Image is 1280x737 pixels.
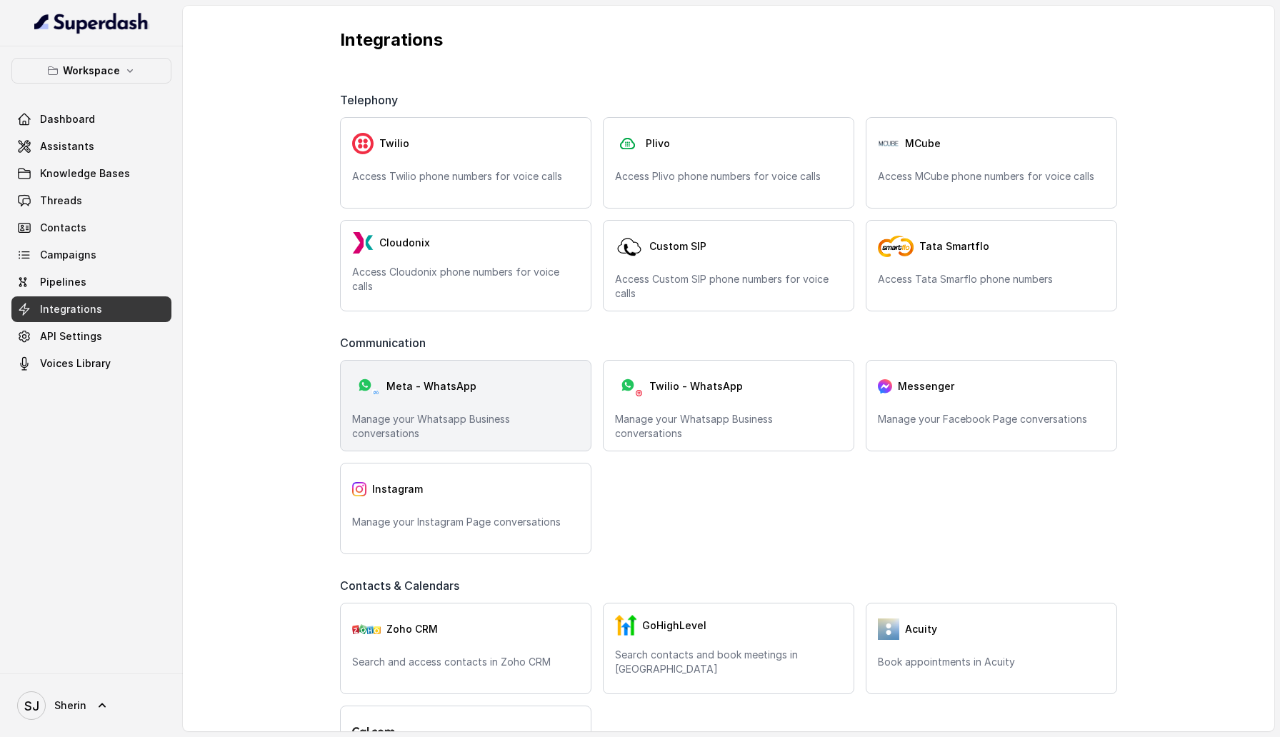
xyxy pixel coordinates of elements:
[642,618,706,633] span: GoHighLevel
[352,515,579,529] p: Manage your Instagram Page conversations
[878,272,1105,286] p: Access Tata Smarflo phone numbers
[878,139,899,147] img: Pj9IrDBdEGgAAAABJRU5ErkJggg==
[340,91,404,109] span: Telephony
[11,242,171,268] a: Campaigns
[878,655,1105,669] p: Book appointments in Acuity
[54,698,86,713] span: Sherin
[649,379,743,393] span: Twilio - WhatsApp
[615,133,640,155] img: plivo.d3d850b57a745af99832d897a96997ac.svg
[352,727,395,736] img: logo.svg
[352,265,579,294] p: Access Cloudonix phone numbers for voice calls
[878,379,892,393] img: messenger.2e14a0163066c29f9ca216c7989aa592.svg
[919,239,989,254] span: Tata Smartflo
[11,686,171,726] a: Sherin
[40,139,94,154] span: Assistants
[11,324,171,349] a: API Settings
[905,622,937,636] span: Acuity
[352,232,374,254] img: LzEnlUgADIwsuYwsTIxNLkxQDEyBEgDTDZAMjs1Qgy9jUyMTMxBzEB8uASKBKLgDqFxF08kI1lQAAAABJRU5ErkJggg==
[352,624,381,634] img: zohoCRM.b78897e9cd59d39d120b21c64f7c2b3a.svg
[379,136,409,151] span: Twilio
[352,169,579,184] p: Access Twilio phone numbers for voice calls
[386,379,476,393] span: Meta - WhatsApp
[878,618,899,640] img: 5vvjV8cQY1AVHSZc2N7qU9QabzYIM+zpgiA0bbq9KFoni1IQNE8dHPp0leJjYW31UJeOyZnSBUO77gdMaNhFCgpjLZzFnVhVC...
[11,134,171,159] a: Assistants
[646,136,670,151] span: Plivo
[615,648,842,676] p: Search contacts and book meetings in [GEOGRAPHIC_DATA]
[40,221,86,235] span: Contacts
[340,577,465,594] span: Contacts & Calendars
[615,169,842,184] p: Access Plivo phone numbers for voice calls
[24,698,39,713] text: SJ
[11,58,171,84] button: Workspace
[11,351,171,376] a: Voices Library
[11,106,171,132] a: Dashboard
[40,112,95,126] span: Dashboard
[878,236,914,257] img: tata-smart-flo.8a5748c556e2c421f70c.png
[379,236,430,250] span: Cloudonix
[352,482,366,496] img: instagram.04eb0078a085f83fc525.png
[340,29,1117,51] p: Integrations
[878,169,1105,184] p: Access MCube phone numbers for voice calls
[386,622,438,636] span: Zoho CRM
[340,334,431,351] span: Communication
[11,161,171,186] a: Knowledge Bases
[40,194,82,208] span: Threads
[905,136,941,151] span: MCube
[615,412,842,441] p: Manage your Whatsapp Business conversations
[40,248,96,262] span: Campaigns
[649,239,706,254] span: Custom SIP
[898,379,954,393] span: Messenger
[11,269,171,295] a: Pipelines
[878,412,1105,426] p: Manage your Facebook Page conversations
[40,275,86,289] span: Pipelines
[352,133,374,154] img: twilio.7c09a4f4c219fa09ad352260b0a8157b.svg
[615,615,636,636] img: GHL.59f7fa3143240424d279.png
[615,232,644,261] img: customSip.5d45856e11b8082b7328070e9c2309ec.svg
[352,412,579,441] p: Manage your Whatsapp Business conversations
[372,482,423,496] span: Instagram
[11,188,171,214] a: Threads
[63,62,120,79] p: Workspace
[11,296,171,322] a: Integrations
[34,11,149,34] img: light.svg
[40,329,102,344] span: API Settings
[352,655,579,669] p: Search and access contacts in Zoho CRM
[40,356,111,371] span: Voices Library
[11,215,171,241] a: Contacts
[40,302,102,316] span: Integrations
[615,272,842,301] p: Access Custom SIP phone numbers for voice calls
[40,166,130,181] span: Knowledge Bases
